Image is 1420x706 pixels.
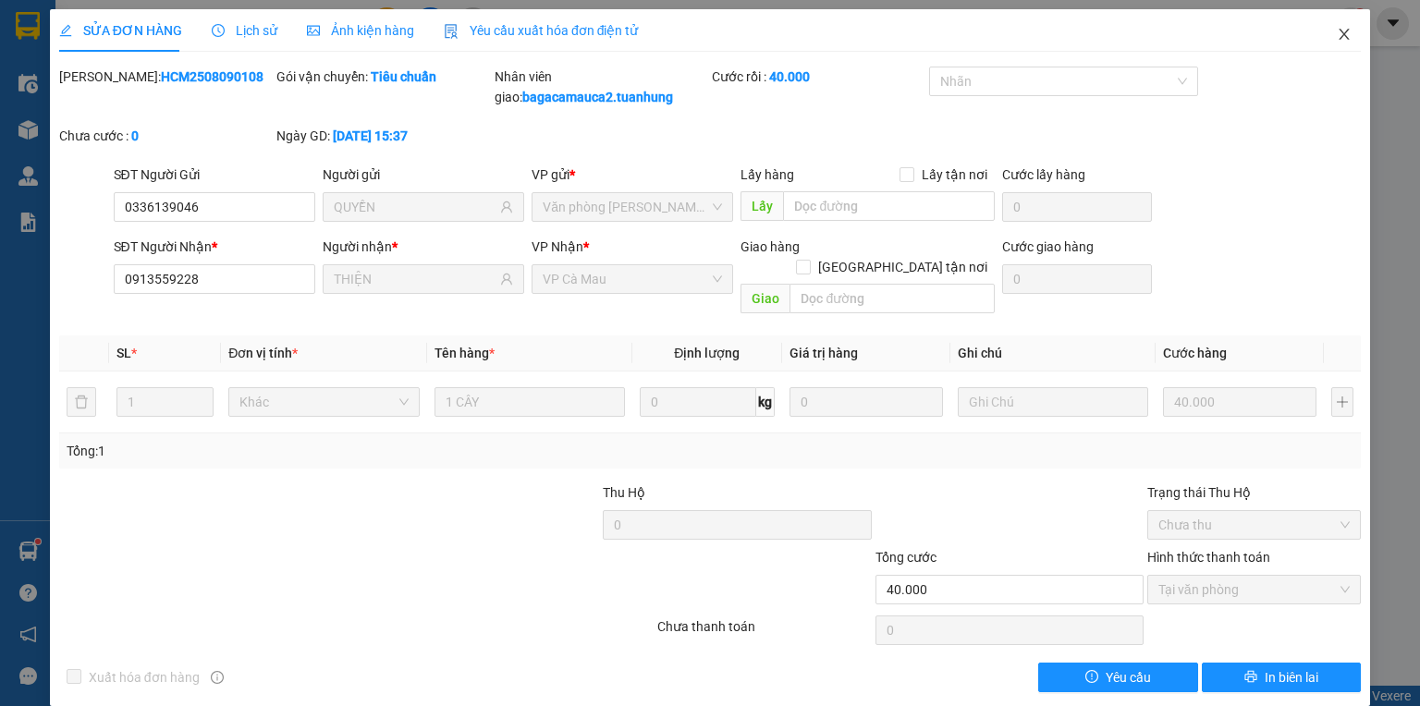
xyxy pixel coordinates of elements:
input: Tên người nhận [334,269,496,289]
label: Cước lấy hàng [1002,167,1085,182]
span: Tổng cước [875,550,936,565]
div: Người nhận [323,237,524,257]
span: Giá trị hàng [790,346,858,360]
span: close [1337,27,1352,42]
span: Lấy hàng [741,167,794,182]
span: user [500,201,513,213]
span: Chưa thu [1158,511,1350,539]
div: Chưa thanh toán [655,616,873,649]
div: Chưa cước : [59,126,273,146]
li: 85 [PERSON_NAME] [8,41,352,64]
input: Cước lấy hàng [1002,192,1152,222]
span: SL [116,346,131,360]
span: picture [307,24,320,37]
span: edit [59,24,72,37]
label: Cước giao hàng [1002,239,1094,254]
div: SĐT Người Nhận [114,237,315,257]
b: [DATE] 15:37 [333,128,408,143]
span: kg [756,387,775,417]
input: Cước giao hàng [1002,264,1152,294]
div: SĐT Người Gửi [114,164,315,185]
button: delete [67,387,96,417]
b: 40.000 [769,69,810,84]
div: [PERSON_NAME]: [59,67,273,87]
span: exclamation-circle [1085,670,1098,685]
span: Giao hàng [741,239,800,254]
span: Định lượng [674,346,740,360]
div: Trạng thái Thu Hộ [1147,482,1361,503]
img: icon [444,24,459,39]
input: 0 [1163,387,1316,417]
button: exclamation-circleYêu cầu [1038,663,1198,692]
div: Người gửi [323,164,524,185]
b: GỬI : VP Cà Mau [8,116,196,146]
li: 02839.63.63.63 [8,64,352,87]
span: printer [1244,670,1257,685]
th: Ghi chú [950,335,1156,371]
span: environment [106,44,121,59]
div: Gói vận chuyển: [276,67,490,87]
button: printerIn biên lai [1202,663,1362,692]
div: Cước rồi : [712,67,925,87]
span: VP Cà Mau [543,265,722,293]
div: Ngày GD: [276,126,490,146]
span: Xuất hóa đơn hàng [81,667,207,688]
label: Hình thức thanh toán [1147,550,1270,565]
span: Cước hàng [1163,346,1227,360]
input: Tên người gửi [334,197,496,217]
span: clock-circle [212,24,225,37]
div: VP gửi [532,164,733,185]
span: Thu Hộ [603,485,645,500]
span: Tên hàng [435,346,495,360]
b: Tiêu chuẩn [371,69,436,84]
input: Dọc đường [783,191,995,221]
span: Lấy [741,191,783,221]
span: Yêu cầu xuất hóa đơn điện tử [444,23,639,38]
span: [GEOGRAPHIC_DATA] tận nơi [811,257,995,277]
div: Nhân viên giao: [495,67,708,107]
span: Giao [741,284,790,313]
button: plus [1331,387,1353,417]
span: Văn phòng Hồ Chí Minh [543,193,722,221]
span: VP Nhận [532,239,583,254]
b: bagacamauca2.tuanhung [522,90,673,104]
span: Lấy tận nơi [914,164,995,185]
span: phone [106,67,121,82]
input: 0 [790,387,943,417]
div: Tổng: 1 [67,441,549,461]
span: Tại văn phòng [1158,576,1350,603]
span: Khác [239,388,408,416]
span: SỬA ĐƠN HÀNG [59,23,182,38]
span: Lịch sử [212,23,277,38]
input: Ghi Chú [958,387,1148,417]
span: user [500,273,513,286]
b: [PERSON_NAME] [106,12,262,35]
span: Ảnh kiện hàng [307,23,414,38]
input: VD: Bàn, Ghế [435,387,625,417]
input: Dọc đường [790,284,995,313]
b: HCM2508090108 [161,69,263,84]
button: Close [1318,9,1370,61]
b: 0 [131,128,139,143]
span: Yêu cầu [1106,667,1151,688]
span: info-circle [211,671,224,684]
span: In biên lai [1265,667,1318,688]
span: Đơn vị tính [228,346,298,360]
